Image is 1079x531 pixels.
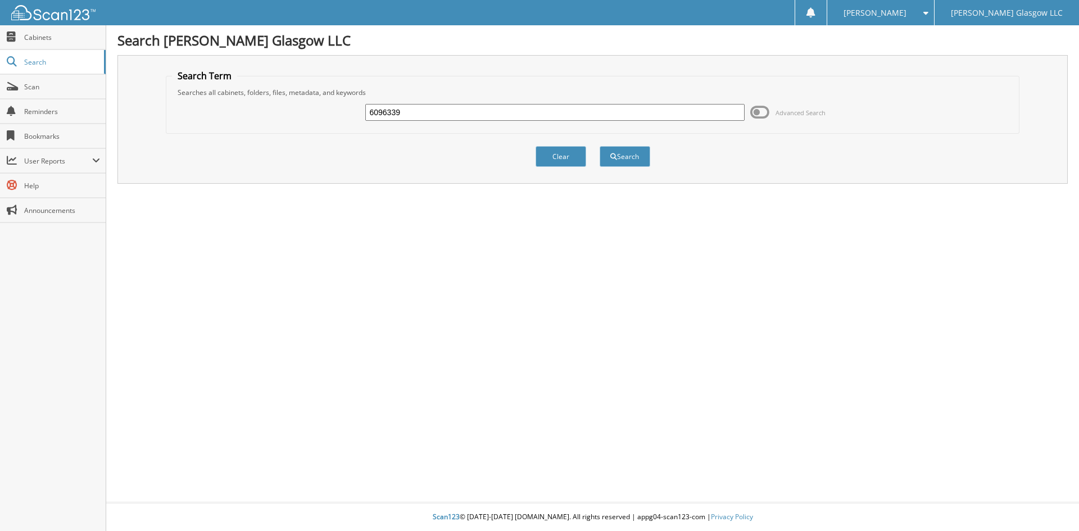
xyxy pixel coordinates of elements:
[117,31,1068,49] h1: Search [PERSON_NAME] Glasgow LLC
[600,146,650,167] button: Search
[11,5,96,20] img: scan123-logo-white.svg
[776,108,826,117] span: Advanced Search
[711,512,753,521] a: Privacy Policy
[24,206,100,215] span: Announcements
[1023,477,1079,531] iframe: Chat Widget
[24,57,98,67] span: Search
[24,107,100,116] span: Reminders
[951,10,1063,16] span: [PERSON_NAME] Glasgow LLC
[24,156,92,166] span: User Reports
[172,88,1014,97] div: Searches all cabinets, folders, files, metadata, and keywords
[24,181,100,190] span: Help
[24,131,100,141] span: Bookmarks
[24,82,100,92] span: Scan
[433,512,460,521] span: Scan123
[106,503,1079,531] div: © [DATE]-[DATE] [DOMAIN_NAME]. All rights reserved | appg04-scan123-com |
[24,33,100,42] span: Cabinets
[536,146,586,167] button: Clear
[172,70,237,82] legend: Search Term
[844,10,906,16] span: [PERSON_NAME]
